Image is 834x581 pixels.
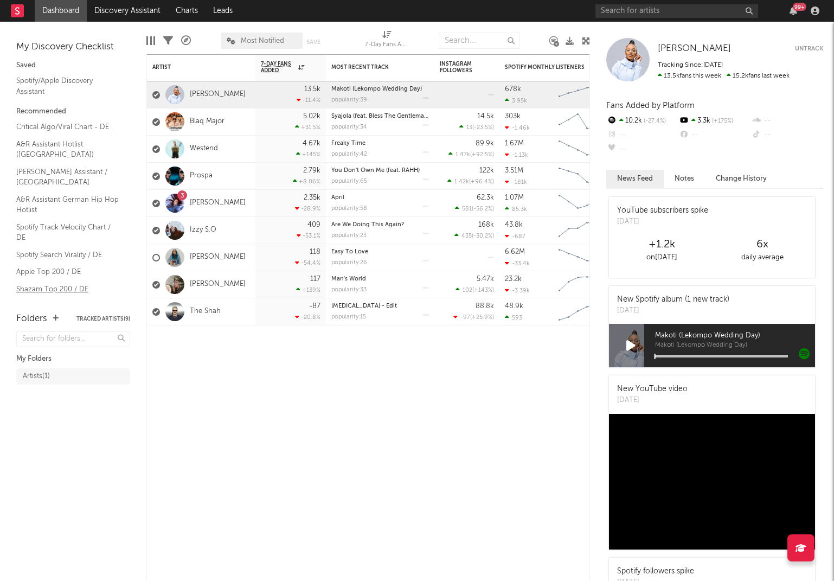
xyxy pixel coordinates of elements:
[473,206,492,212] span: -56.2 %
[554,271,602,298] svg: Chart title
[16,266,119,278] a: Apple Top 200 / DE
[190,144,218,154] a: Westend
[303,140,320,147] div: 4.67k
[331,97,367,103] div: popularity: 39
[505,314,522,321] div: 593
[505,233,525,240] div: -687
[554,108,602,136] svg: Chart title
[297,232,320,239] div: -53.1 %
[295,124,320,131] div: +31.5 %
[505,86,521,93] div: 678k
[331,151,367,157] div: popularity: 42
[472,152,492,158] span: +92.5 %
[471,179,492,185] span: +96.4 %
[554,81,602,108] svg: Chart title
[505,276,522,283] div: 23.2k
[606,142,678,156] div: --
[163,27,173,54] div: Filters
[331,314,366,320] div: popularity: 15
[617,395,688,406] div: [DATE]
[331,64,413,71] div: Most Recent Track
[790,7,797,15] button: 99+
[190,90,246,99] a: [PERSON_NAME]
[331,113,429,119] a: Syajola (feat. Bless The Gentleman)
[793,3,806,11] div: 99 +
[23,370,50,383] div: Artists ( 1 )
[505,113,521,120] div: 303k
[146,27,155,54] div: Edit Columns
[293,178,320,185] div: +8.06 %
[190,307,221,316] a: The Shah
[655,329,815,342] span: Makoti (Lekompo Wedding Day)
[439,33,520,49] input: Search...
[16,194,119,216] a: A&R Assistant German Hip Hop Hotlist
[331,222,429,228] div: Are We Doing This Again?
[505,194,524,201] div: 1.07M
[331,303,397,309] a: [MEDICAL_DATA] - Edit
[331,249,368,255] a: Easy To Love
[296,151,320,158] div: +145 %
[365,39,408,52] div: 7-Day Fans Added (7-Day Fans Added)
[505,97,527,104] div: 3.95k
[331,86,429,92] div: Makoti (Lekompo Wedding Day)
[295,259,320,266] div: -54.4 %
[595,4,758,18] input: Search for artists
[296,286,320,293] div: +139 %
[477,194,494,201] div: 62.3k
[505,167,523,174] div: 3.51M
[474,288,492,293] span: +143 %
[710,118,733,124] span: +175 %
[606,114,678,128] div: 10.2k
[505,248,525,256] div: 6.62M
[617,216,708,227] div: [DATE]
[476,140,494,147] div: 89.9k
[658,73,790,79] span: 15.2k fans last week
[16,353,130,366] div: My Folders
[331,168,429,174] div: You Don't Own Me (feat. RAHH)
[554,217,602,244] svg: Chart title
[617,384,688,395] div: New YouTube video
[310,248,320,256] div: 118
[331,195,344,201] a: April
[476,303,494,310] div: 88.8k
[463,288,472,293] span: 102
[295,314,320,321] div: -20.8 %
[241,37,284,44] span: Most Notified
[261,61,296,74] span: 7-Day Fans Added
[304,86,320,93] div: 13.5k
[554,190,602,217] svg: Chart title
[612,238,712,251] div: +1.2k
[16,121,119,133] a: Critical Algo/Viral Chart - DE
[16,249,119,261] a: Spotify Search Virality / DE
[190,199,246,208] a: [PERSON_NAME]
[477,113,494,120] div: 14.5k
[554,163,602,190] svg: Chart title
[617,205,708,216] div: YouTube subscribers spike
[190,226,216,235] a: Izzy S.O
[505,64,586,71] div: Spotify Monthly Listeners
[751,114,823,128] div: --
[310,276,320,283] div: 117
[472,315,492,321] span: +25.9 %
[712,238,812,251] div: 6 x
[331,195,429,201] div: April
[16,59,130,72] div: Saved
[448,151,494,158] div: ( )
[16,368,130,385] a: Artists(1)
[505,206,527,213] div: 85.3k
[303,113,320,120] div: 5.02k
[16,221,119,244] a: Spotify Track Velocity Chart / DE
[331,141,429,146] div: Freaky Time
[795,43,823,54] button: Untrack
[456,286,494,293] div: ( )
[505,140,524,147] div: 1.67M
[554,298,602,325] svg: Chart title
[459,124,494,131] div: ( )
[554,136,602,163] svg: Chart title
[505,260,530,267] div: -33.4k
[617,294,729,305] div: New Spotify album (1 new track)
[331,178,367,184] div: popularity: 65
[456,152,470,158] span: 1.47k
[331,260,367,266] div: popularity: 26
[331,303,429,309] div: ADHD - Edit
